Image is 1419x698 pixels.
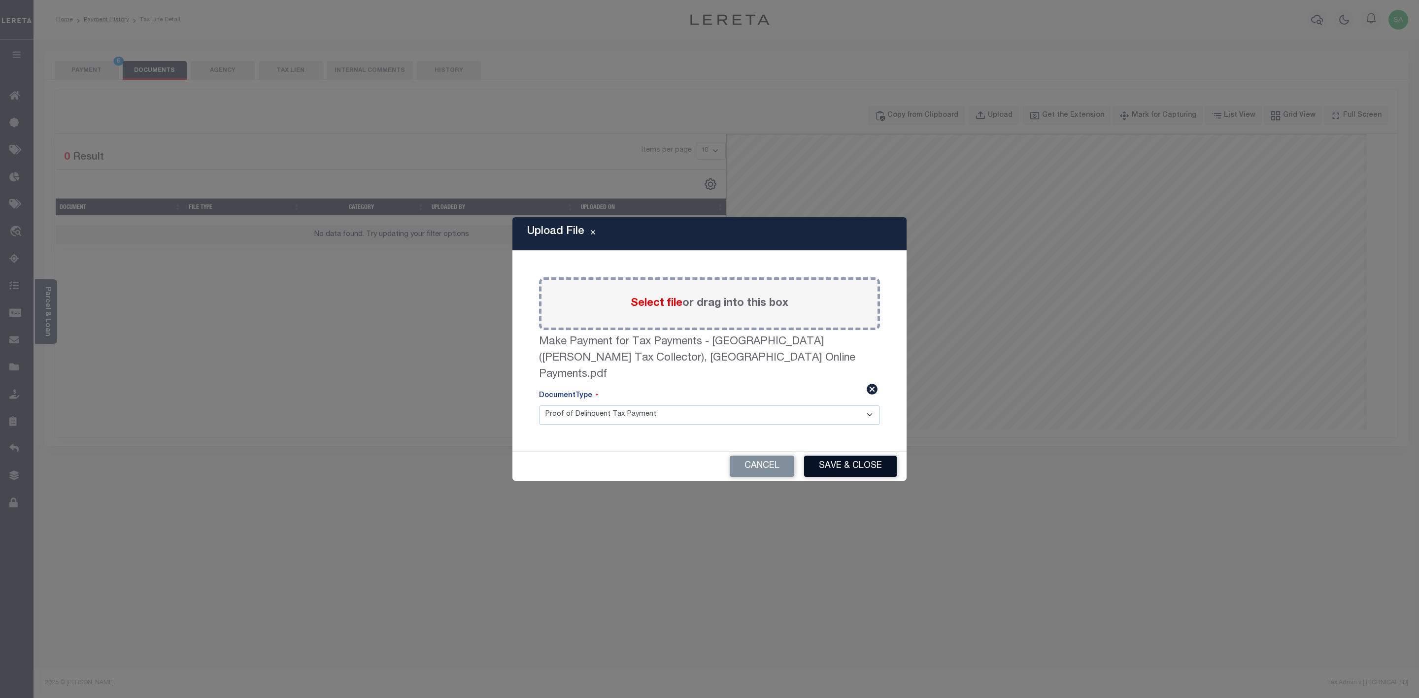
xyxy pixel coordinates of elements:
button: Save & Close [804,456,897,477]
label: DocumentType [539,391,598,401]
button: Cancel [730,456,794,477]
h5: Upload File [527,225,584,238]
span: Select file [631,298,682,309]
label: Make Payment for Tax Payments - [GEOGRAPHIC_DATA] ([PERSON_NAME] Tax Collector), [GEOGRAPHIC_DATA... [539,334,880,383]
label: or drag into this box [631,296,788,312]
button: Close [584,228,602,240]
